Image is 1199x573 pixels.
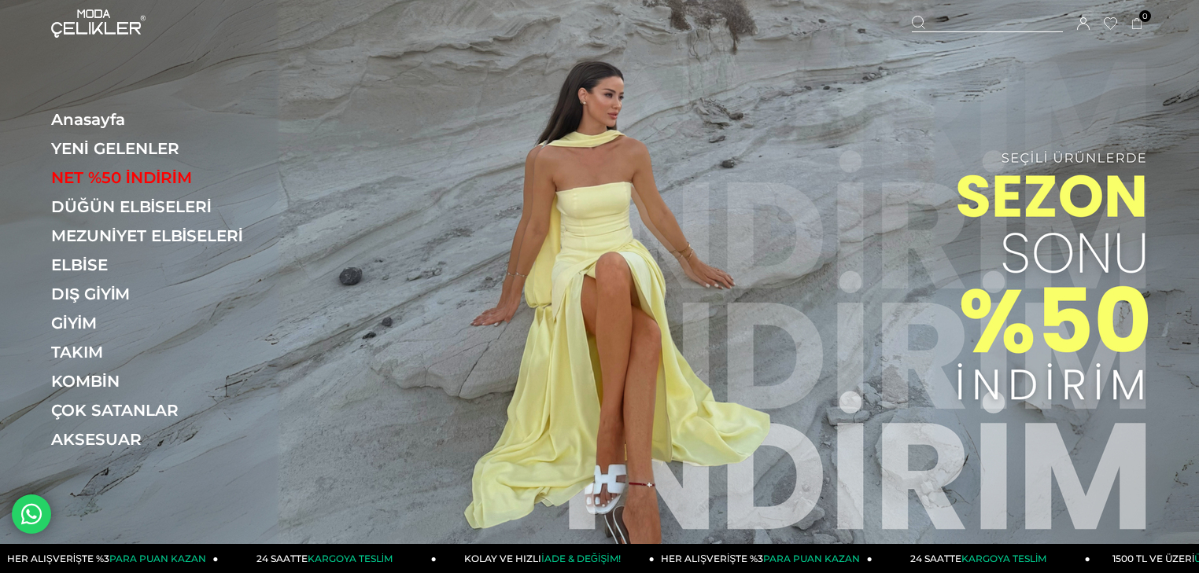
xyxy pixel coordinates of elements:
span: PARA PUAN KAZAN [109,553,206,564]
a: YENİ GELENLER [51,139,267,158]
a: TAKIM [51,343,267,362]
a: KOLAY VE HIZLIİADE & DEĞİŞİM! [437,544,655,573]
span: 0 [1139,10,1151,22]
span: KARGOYA TESLİM [961,553,1046,564]
span: KARGOYA TESLİM [308,553,393,564]
a: 24 SAATTEKARGOYA TESLİM [219,544,437,573]
span: PARA PUAN KAZAN [763,553,860,564]
a: DIŞ GİYİM [51,285,267,303]
a: GİYİM [51,314,267,332]
span: İADE & DEĞİŞİM! [541,553,620,564]
a: KOMBİN [51,372,267,391]
a: MEZUNİYET ELBİSELERİ [51,226,267,245]
a: Anasayfa [51,110,267,129]
a: HER ALIŞVERİŞTE %3PARA PUAN KAZAN [655,544,873,573]
img: logo [51,9,146,38]
a: ELBİSE [51,255,267,274]
a: ÇOK SATANLAR [51,401,267,420]
a: 0 [1131,18,1143,30]
a: DÜĞÜN ELBİSELERİ [51,197,267,216]
a: AKSESUAR [51,430,267,449]
a: NET %50 İNDİRİM [51,168,267,187]
a: 24 SAATTEKARGOYA TESLİM [873,544,1090,573]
